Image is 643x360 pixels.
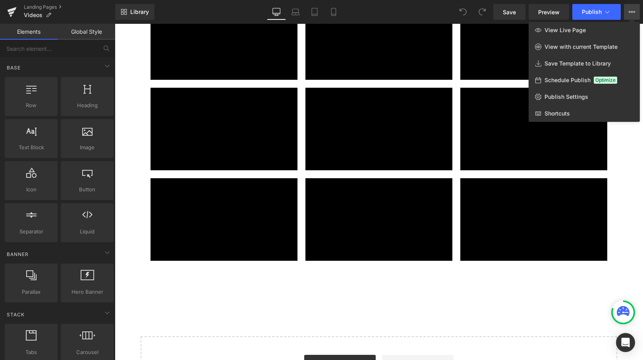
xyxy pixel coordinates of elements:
a: Mobile [324,4,343,20]
button: Undo [455,4,471,20]
span: View Live Page [545,27,586,34]
span: Preview [538,8,560,16]
span: Base [6,64,21,71]
a: New Library [115,4,154,20]
span: Parallax [7,288,55,296]
span: Banner [6,250,29,258]
span: Optimize [594,77,617,84]
a: Tablet [305,4,324,20]
span: Shortcuts [545,110,570,117]
a: Preview [529,4,569,20]
span: Heading [63,101,111,110]
a: Laptop [286,4,305,20]
span: Library [130,8,149,15]
button: Publish [572,4,621,20]
span: Carousel [63,348,111,356]
span: Icon [7,185,55,194]
span: Hero Banner [63,288,111,296]
span: Image [63,143,111,152]
span: Liquid [63,227,111,236]
span: Stack [6,311,25,318]
span: Publish [582,9,602,15]
button: Redo [474,4,490,20]
span: Button [63,185,111,194]
span: Text Block [7,143,55,152]
a: Landing Pages [24,4,115,10]
span: Save Template to Library [545,60,611,67]
span: Row [7,101,55,110]
span: Schedule Publish [545,77,591,84]
a: Global Style [58,24,115,40]
span: Publish Settings [545,93,588,100]
a: Add Single Section [267,331,339,347]
span: Tabs [7,348,55,356]
a: Explore Blocks [189,331,261,347]
a: Desktop [267,4,286,20]
div: Open Intercom Messenger [616,333,635,352]
button: View Live PageView with current TemplateSave Template to LibrarySchedule PublishOptimizePublish S... [624,4,640,20]
span: Save [503,8,516,16]
span: Separator [7,227,55,236]
span: Videos [24,12,42,18]
span: View with current Template [545,43,618,50]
